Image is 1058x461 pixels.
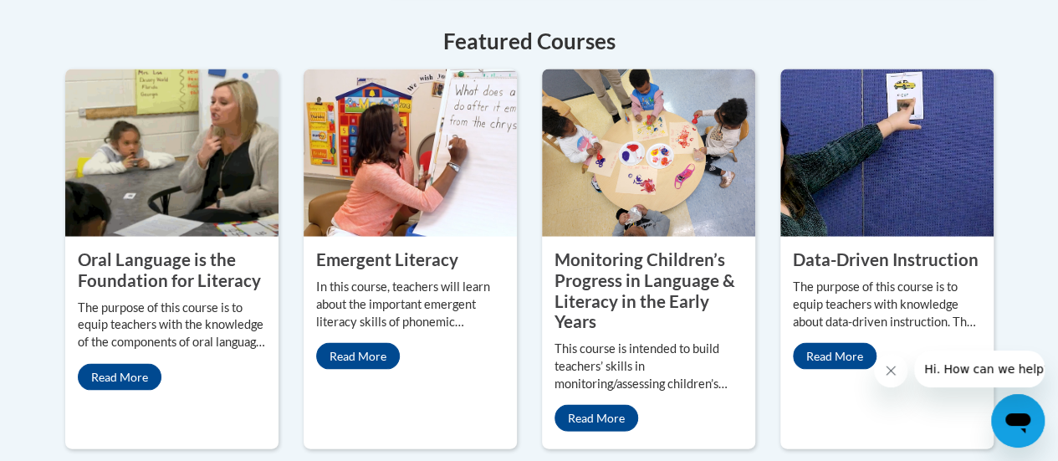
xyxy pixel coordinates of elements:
property: Oral Language is the Foundation for Literacy [78,248,261,289]
img: Data-Driven Instruction [780,69,994,236]
p: This course is intended to build teachers’ skills in monitoring/assessing children’s developmenta... [555,340,743,392]
a: Read More [316,342,400,369]
a: Read More [555,404,638,431]
img: Monitoring Children’s Progress in Language & Literacy in the Early Years [542,69,755,236]
p: The purpose of this course is to equip teachers with the knowledge of the components of oral lang... [78,299,266,351]
iframe: Close message [874,354,907,387]
p: The purpose of this course is to equip teachers with knowledge about data-driven instruction. The... [793,278,981,330]
a: Read More [78,363,161,390]
iframe: Message from company [914,351,1045,387]
a: Read More [793,342,877,369]
property: Monitoring Children’s Progress in Language & Literacy in the Early Years [555,248,735,330]
span: Hi. How can we help? [10,12,135,25]
img: Emergent Literacy [304,69,517,236]
property: Data-Driven Instruction [793,248,979,269]
h4: Featured Courses [65,24,994,57]
property: Emergent Literacy [316,248,458,269]
img: Oral Language is the Foundation for Literacy [65,69,279,236]
iframe: Button to launch messaging window [991,394,1045,448]
p: In this course, teachers will learn about the important emergent literacy skills of phonemic awar... [316,278,504,330]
